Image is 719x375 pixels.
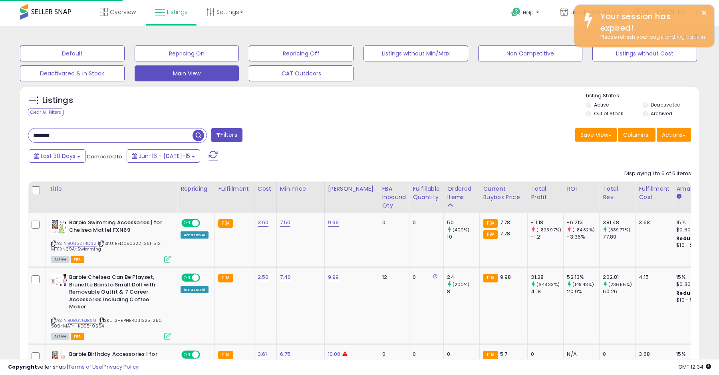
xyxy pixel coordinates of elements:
[447,351,479,358] div: 0
[603,351,635,358] div: 0
[447,185,476,201] div: Ordered Items
[594,34,708,41] div: Please refresh your page and log back in
[68,240,97,247] a: B083Z74C6Z
[536,227,562,233] small: (-823.97%)
[618,128,655,142] button: Columns
[249,65,354,81] button: CAT Outdoors
[110,8,136,16] span: Overview
[478,45,583,61] button: Non Competitive
[182,220,192,227] span: ON
[567,274,599,281] div: 52.13%
[51,333,70,340] span: All listings currently available for purchase on Amazon
[567,233,599,241] div: -3.36%
[51,274,171,339] div: ASIN:
[676,193,681,200] small: Amazon Fees.
[575,128,617,142] button: Save View
[71,333,84,340] span: FBA
[594,101,609,108] label: Active
[8,363,37,371] strong: Copyright
[447,274,479,281] div: 24
[505,1,547,26] a: Help
[71,256,84,263] span: FBA
[135,65,239,81] button: Main View
[603,288,635,295] div: 60.26
[523,9,534,16] span: Help
[218,219,233,228] small: FBA
[135,45,239,61] button: Repricing On
[258,185,273,193] div: Cost
[167,8,188,16] span: Listings
[218,185,250,193] div: Fulfillment
[623,131,648,139] span: Columns
[258,350,267,358] a: 3.61
[69,274,166,313] b: Barbie Chelsea Can Be Playset, Brunette Barista Small Doll with Removable Outfit & 7 Career Acces...
[280,185,321,193] div: Min Price
[20,65,125,81] button: Deactivated & In Stock
[511,7,521,17] i: Get Help
[639,274,667,281] div: 4.15
[280,273,291,281] a: 7.40
[624,170,691,178] div: Displaying 1 to 5 of 5 items
[567,219,599,226] div: -6.21%
[29,149,85,163] button: Last 30 Days
[453,227,470,233] small: (400%)
[483,185,524,201] div: Current Buybox Price
[531,219,563,226] div: -11.18
[701,8,707,18] button: ×
[218,351,233,359] small: FBA
[639,351,667,358] div: 3.68
[382,185,406,210] div: FBA inbound Qty
[249,45,354,61] button: Repricing Off
[567,351,593,358] div: N/A
[483,230,498,239] small: FBA
[382,274,403,281] div: 12
[639,185,669,201] div: Fulfillment Cost
[594,11,708,34] div: Your session has expired!
[572,227,595,233] small: (-84.82%)
[199,274,212,281] span: OFF
[199,220,212,227] span: OFF
[41,152,75,160] span: Last 30 Days
[28,109,64,116] div: Clear All Filters
[382,351,403,358] div: 0
[531,351,563,358] div: 0
[413,185,440,201] div: Fulfillable Quantity
[258,219,269,227] a: 3.60
[657,128,691,142] button: Actions
[51,274,67,288] img: 41izQgGQKgL._SL40_.jpg
[181,286,209,293] div: Amazon AI
[328,219,339,227] a: 9.99
[51,317,164,329] span: | SKU: SHEPHER031325-250-509-MAT-HKD95-9564
[531,288,563,295] div: 4.18
[280,219,291,227] a: 7.50
[87,153,123,160] span: Compared to:
[483,274,498,282] small: FBA
[69,351,166,367] b: Barbie Birthday Accessories | for Chelsea Mattel FXN69
[68,317,96,324] a: B0B626JB68
[453,281,470,288] small: (200%)
[586,92,699,100] p: Listing States:
[531,185,560,201] div: Total Profit
[603,274,635,281] div: 202.81
[258,273,269,281] a: 2.50
[127,149,200,163] button: Jun-16 - [DATE]-15
[51,219,171,262] div: ASIN:
[531,233,563,241] div: -1.21
[651,101,681,108] label: Deactivated
[328,350,341,358] a: 10.00
[678,363,711,371] span: 2025-08-18 12:34 GMT
[20,45,125,61] button: Default
[413,274,437,281] div: 0
[51,219,67,235] img: 51ETXAPSfxL._SL40_.jpg
[608,281,632,288] small: (236.56%)
[181,231,209,239] div: Amazon AI
[413,351,437,358] div: 0
[49,185,174,193] div: Title
[531,274,563,281] div: 31.28
[603,233,635,241] div: 77.89
[447,219,479,226] div: 50
[363,45,468,61] button: Listings without Min/Max
[447,288,479,295] div: 8
[51,351,67,367] img: 51-1XCZa9KL._SL40_.jpg
[651,110,672,117] label: Archived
